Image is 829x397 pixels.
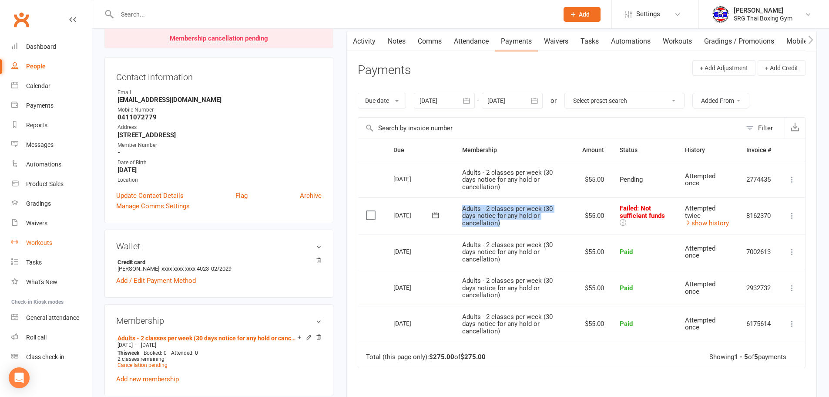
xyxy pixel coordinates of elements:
[347,31,382,51] a: Activity
[11,96,92,115] a: Payments
[116,201,190,211] a: Manage Comms Settings
[11,214,92,233] a: Waivers
[26,141,54,148] div: Messages
[574,139,612,161] th: Amount
[393,244,433,258] div: [DATE]
[742,118,785,139] button: Filter
[171,350,198,356] span: Attended: 0
[698,31,780,51] a: Gradings / Promotions
[115,342,322,349] div: —
[692,93,749,109] button: Added From
[393,208,433,222] div: [DATE]
[117,350,128,356] span: This
[211,265,232,272] span: 02/2029
[117,159,322,167] div: Date of Birth
[620,284,633,292] span: Paid
[574,31,605,51] a: Tasks
[574,306,612,342] td: $55.00
[11,272,92,292] a: What's New
[429,353,454,361] strong: $275.00
[117,131,322,139] strong: [STREET_ADDRESS]
[758,123,773,133] div: Filter
[448,31,495,51] a: Attendance
[115,350,141,356] div: week
[11,57,92,76] a: People
[462,241,553,263] span: Adults - 2 classes per week (30 days notice for any hold or cancellation)
[117,356,164,362] span: 2 classes remaining
[116,375,179,383] a: Add new membership
[11,76,92,96] a: Calendar
[382,31,412,51] a: Notes
[677,139,738,161] th: History
[11,194,92,214] a: Gradings
[738,270,779,306] td: 2932732
[574,197,612,234] td: $55.00
[620,320,633,328] span: Paid
[685,219,729,227] a: show history
[574,270,612,306] td: $55.00
[550,95,557,106] div: or
[574,162,612,198] td: $55.00
[462,205,553,227] span: Adults - 2 classes per week (30 days notice for any hold or cancellation)
[11,308,92,328] a: General attendance kiosk mode
[117,113,322,121] strong: 0411072779
[709,353,786,361] div: Showing of payments
[235,190,248,201] a: Flag
[26,102,54,109] div: Payments
[734,7,792,14] div: [PERSON_NAME]
[11,233,92,253] a: Workouts
[612,139,677,161] th: Status
[26,239,52,246] div: Workouts
[564,7,601,22] button: Add
[754,353,758,361] strong: 5
[117,362,168,368] a: Cancellation pending
[462,169,553,191] span: Adults - 2 classes per week (30 days notice for any hold or cancellation)
[26,259,42,266] div: Tasks
[620,176,643,183] span: Pending
[26,314,79,321] div: General attendance
[26,63,46,70] div: People
[26,200,51,207] div: Gradings
[141,342,156,348] span: [DATE]
[117,96,322,104] strong: [EMAIL_ADDRESS][DOMAIN_NAME]
[170,35,268,42] div: Membership cancellation pending
[358,93,406,109] button: Due date
[161,265,209,272] span: xxxx xxxx xxxx 4023
[117,342,133,348] span: [DATE]
[712,6,729,23] img: thumb_image1718682644.png
[117,149,322,156] strong: -
[412,31,448,51] a: Comms
[117,335,297,342] a: Adults - 2 classes per week (30 days notice for any hold or cancellation)
[605,31,657,51] a: Automations
[26,353,64,360] div: Class check-in
[11,347,92,367] a: Class kiosk mode
[117,123,322,132] div: Address
[117,176,322,184] div: Location
[26,334,47,341] div: Roll call
[11,155,92,174] a: Automations
[300,190,322,201] a: Archive
[11,37,92,57] a: Dashboard
[11,115,92,135] a: Reports
[579,11,590,18] span: Add
[117,166,322,174] strong: [DATE]
[117,141,322,149] div: Member Number
[11,135,92,155] a: Messages
[495,31,538,51] a: Payments
[11,253,92,272] a: Tasks
[117,106,322,114] div: Mobile Number
[366,353,486,361] div: Total (this page only): of
[26,180,64,187] div: Product Sales
[620,248,633,256] span: Paid
[454,139,574,161] th: Membership
[358,64,411,77] h3: Payments
[114,8,552,20] input: Search...
[26,122,47,129] div: Reports
[738,139,779,161] th: Invoice #
[144,350,167,356] span: Booked: 0
[11,328,92,347] a: Roll call
[462,313,553,335] span: Adults - 2 classes per week (30 days notice for any hold or cancellation)
[26,278,57,285] div: What's New
[117,259,317,265] strong: Credit card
